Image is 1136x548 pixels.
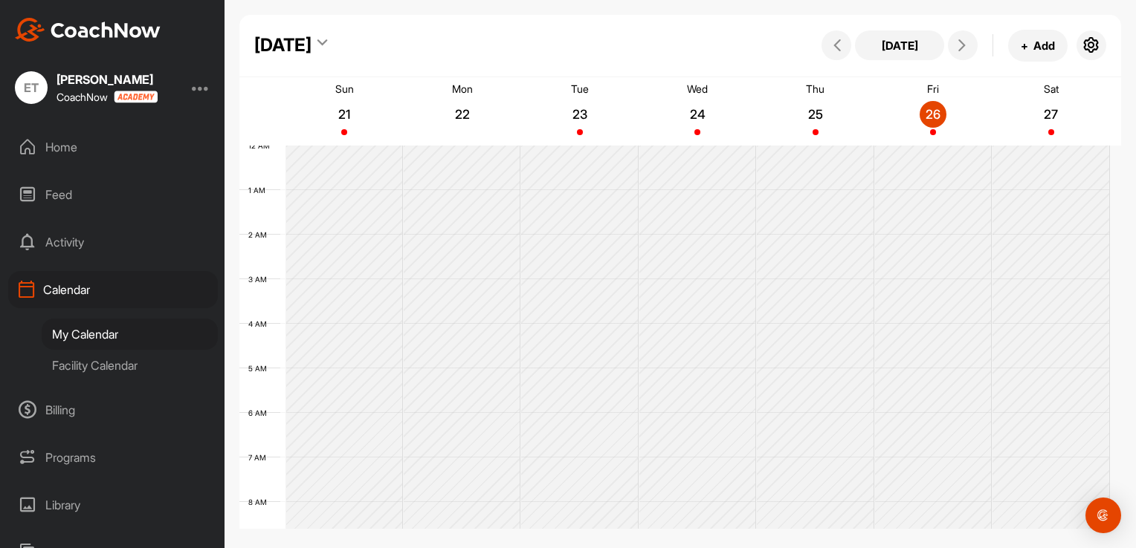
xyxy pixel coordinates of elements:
[254,32,312,59] div: [DATE]
[239,230,282,239] div: 2 AM
[1044,82,1059,95] p: Sat
[15,71,48,104] div: ET
[239,364,282,373] div: 5 AM
[993,77,1110,146] a: September 27, 2025
[239,453,281,462] div: 7 AM
[452,82,473,95] p: Mon
[239,408,282,417] div: 6 AM
[15,18,161,42] img: CoachNow
[239,186,280,195] div: 1 AM
[42,350,218,381] div: Facility Calendar
[874,77,992,146] a: September 26, 2025
[571,82,589,95] p: Tue
[285,77,403,146] a: September 21, 2025
[757,77,874,146] a: September 25, 2025
[239,319,282,328] div: 4 AM
[802,107,829,122] p: 25
[8,271,218,308] div: Calendar
[1008,30,1068,62] button: +Add
[403,77,520,146] a: September 22, 2025
[1038,107,1065,122] p: 27
[684,107,711,122] p: 24
[239,275,282,284] div: 3 AM
[639,77,756,146] a: September 24, 2025
[335,82,354,95] p: Sun
[449,107,476,122] p: 22
[57,91,158,103] div: CoachNow
[57,74,158,85] div: [PERSON_NAME]
[114,91,158,103] img: CoachNow acadmey
[1085,498,1121,533] div: Open Intercom Messenger
[8,391,218,428] div: Billing
[687,82,708,95] p: Wed
[521,77,639,146] a: September 23, 2025
[8,128,218,166] div: Home
[927,82,939,95] p: Fri
[8,176,218,213] div: Feed
[8,439,218,476] div: Programs
[239,141,285,150] div: 12 AM
[567,107,593,122] p: 23
[8,224,218,261] div: Activity
[855,30,944,60] button: [DATE]
[8,486,218,523] div: Library
[239,498,282,506] div: 8 AM
[1021,38,1028,53] span: +
[920,107,946,122] p: 26
[331,107,358,122] p: 21
[806,82,824,95] p: Thu
[42,319,218,350] div: My Calendar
